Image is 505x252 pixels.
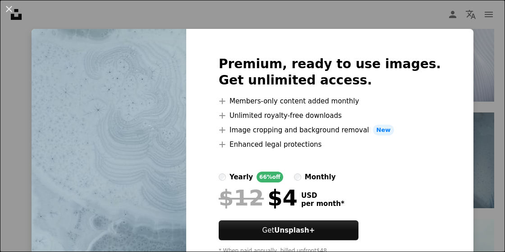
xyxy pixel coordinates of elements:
[219,96,441,107] li: Members-only content added monthly
[219,220,358,240] button: GetUnsplash+
[230,172,253,182] div: yearly
[219,186,264,210] span: $12
[219,139,441,150] li: Enhanced legal protections
[274,226,315,234] strong: Unsplash+
[301,191,344,200] span: USD
[257,172,283,182] div: 66% off
[219,125,441,135] li: Image cropping and background removal
[219,56,441,89] h2: Premium, ready to use images. Get unlimited access.
[219,110,441,121] li: Unlimited royalty-free downloads
[373,125,395,135] span: New
[219,173,226,181] input: yearly66%off
[301,200,344,208] span: per month *
[294,173,301,181] input: monthly
[219,186,298,210] div: $4
[305,172,336,182] div: monthly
